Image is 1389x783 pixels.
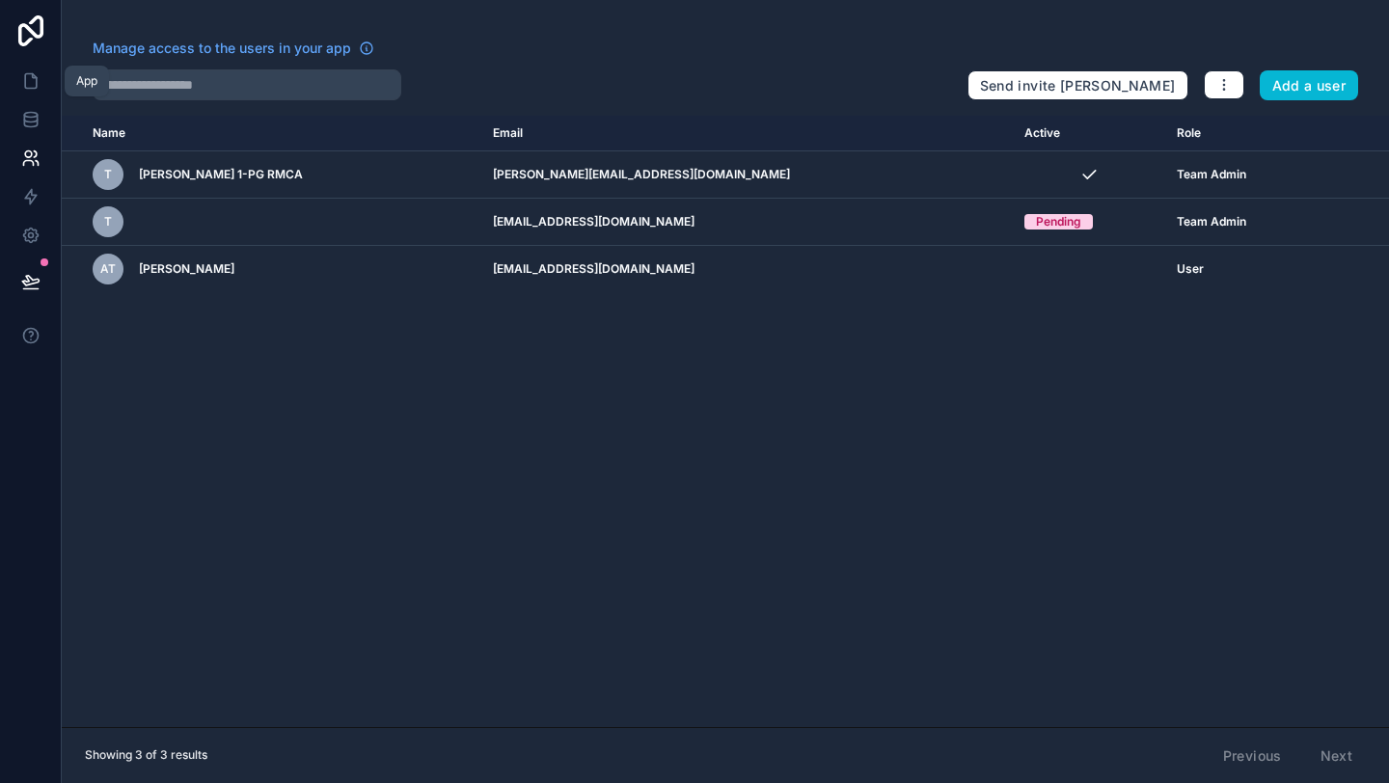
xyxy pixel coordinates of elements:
div: App [76,73,97,89]
span: Showing 3 of 3 results [85,747,207,763]
a: Manage access to the users in your app [93,39,374,58]
td: [EMAIL_ADDRESS][DOMAIN_NAME] [481,199,1013,246]
span: T [104,167,112,182]
span: AT [100,261,116,277]
th: Email [481,116,1013,151]
div: Pending [1036,214,1081,229]
span: Team Admin [1177,167,1246,182]
span: User [1177,261,1204,277]
button: Add a user [1260,70,1359,101]
span: [PERSON_NAME] 1-PG RMCA [139,167,303,182]
button: Send invite [PERSON_NAME] [967,70,1188,101]
th: Role [1165,116,1319,151]
span: Manage access to the users in your app [93,39,351,58]
div: scrollable content [62,116,1389,727]
th: Active [1013,116,1165,151]
th: Name [62,116,481,151]
td: [PERSON_NAME][EMAIL_ADDRESS][DOMAIN_NAME] [481,151,1013,199]
span: [PERSON_NAME] [139,261,234,277]
span: Team Admin [1177,214,1246,229]
span: t [104,214,112,229]
td: [EMAIL_ADDRESS][DOMAIN_NAME] [481,246,1013,293]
